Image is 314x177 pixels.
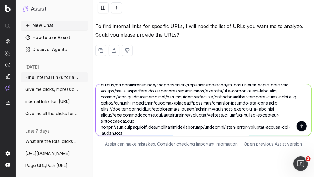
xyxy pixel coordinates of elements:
[25,111,78,117] span: Give me all the clicks for these urls ov
[5,85,10,91] img: Assist
[31,5,46,13] h1: Assist
[21,109,88,118] button: Give me all the clicks for these urls ov
[25,64,39,70] span: [DATE]
[25,163,68,169] span: Page URL/Path [URL]
[95,22,312,39] p: To find internal links for specific URLs, I will need the list of URLs you want me to analyze. Co...
[21,161,88,170] button: Page URL/Path [URL]
[21,45,88,54] a: Discover Agents
[21,21,88,30] button: New Chat
[293,156,308,171] iframe: Intercom live chat
[25,128,50,134] span: last 7 days
[96,84,311,136] textarea: lorem://ips.dolorsitamet.con/adipiscingeli/seddoeiu/temporin/utla-etdolorem.aliq enima://min.veni...
[5,50,10,56] img: Intelligence
[5,39,10,44] img: Analytics
[244,141,302,147] a: Open previous Assist version
[5,151,10,156] img: Setting
[25,86,78,92] span: Give me clicks/impressions over the last
[23,6,28,12] img: Assist
[5,62,10,67] img: Activation
[21,97,88,106] button: internal links for: [URL]
[23,5,86,13] button: Assist
[306,156,311,161] span: 1
[6,101,10,105] img: Switch project
[5,5,11,12] img: Botify logo
[21,137,88,146] button: What are the total clicks and impression
[5,74,10,79] img: Studio
[21,149,88,158] button: [URL][DOMAIN_NAME]
[21,33,88,42] a: How to use Assist
[25,74,78,80] span: Find internal links for all the urls lis
[21,72,88,82] button: Find internal links for all the urls lis
[25,138,78,144] span: What are the total clicks and impression
[21,85,88,94] button: Give me clicks/impressions over the last
[25,150,70,156] span: [URL][DOMAIN_NAME]
[25,98,70,105] span: internal links for: [URL]
[5,163,10,167] img: My account
[105,141,239,147] p: Assist can make mistakes. Consider checking important information.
